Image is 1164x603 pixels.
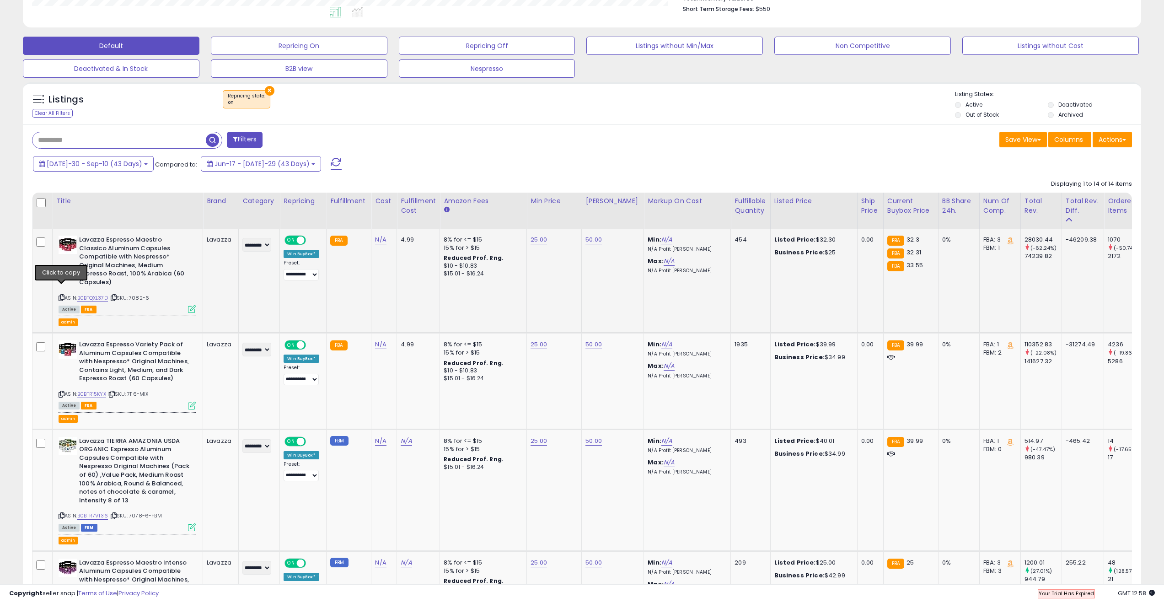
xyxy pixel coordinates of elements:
small: FBA [887,559,904,569]
small: (-22.08%) [1030,349,1057,356]
b: Business Price: [774,248,825,257]
button: Non Competitive [774,37,951,55]
p: N/A Profit [PERSON_NAME] [648,469,724,475]
button: admin [59,537,78,544]
div: ASIN: [59,437,196,530]
small: FBA [887,437,904,447]
a: 50.00 [585,558,602,567]
button: Listings without Min/Max [586,37,763,55]
b: Business Price: [774,449,825,458]
div: on [228,99,265,106]
a: 25.00 [531,340,547,349]
a: N/A [664,257,675,266]
a: 25.00 [531,558,547,567]
div: 15% for > $15 [444,349,520,357]
button: Actions [1093,132,1132,147]
small: (27.01%) [1030,567,1052,575]
b: Listed Price: [774,558,816,567]
b: Business Price: [774,353,825,361]
a: N/A [375,436,386,446]
span: [DATE]-30 - Sep-10 (43 Days) [47,159,142,168]
a: N/A [375,340,386,349]
th: CSV column name: cust_attr_1_Category [239,193,280,229]
a: N/A [661,235,672,244]
a: 25.00 [531,235,547,244]
div: Total Rev. [1025,196,1058,215]
b: Listed Price: [774,436,816,445]
div: Brand [207,196,235,206]
div: 21 [1108,575,1145,583]
span: All listings currently available for purchase on Amazon [59,402,80,409]
div: 28030.44 [1025,236,1062,244]
b: Min: [648,340,661,349]
div: Markup on Cost [648,196,727,206]
span: FBA [81,306,97,313]
div: BB Share 24h. [942,196,976,215]
span: ON [285,559,297,567]
div: 1200.01 [1025,559,1062,567]
span: ON [285,437,297,445]
button: Repricing On [211,37,387,55]
div: $15.01 - $16.24 [444,375,520,382]
div: Listed Price [774,196,853,206]
small: (-17.65%) [1114,446,1138,453]
div: Title [56,196,199,206]
p: N/A Profit [PERSON_NAME] [648,569,724,576]
a: Terms of Use [78,589,117,598]
b: Min: [648,558,661,567]
span: Compared to: [155,160,197,169]
div: 5286 [1108,357,1145,366]
div: 141627.32 [1025,357,1062,366]
div: FBM: 1 [983,244,1014,252]
span: | SKU: 7116-MIX [107,390,149,398]
small: FBA [330,340,347,350]
img: 41xVcQAP7uL._SL40_.jpg [59,236,77,254]
h5: Listings [48,93,84,106]
small: FBA [887,236,904,246]
img: 51caUCQw7CL._SL40_.jpg [59,437,77,455]
div: $42.99 [774,571,850,580]
a: 50.00 [585,340,602,349]
div: $39.99 [774,340,850,349]
div: 514.97 [1025,437,1062,445]
div: 4.99 [401,236,433,244]
div: Displaying 1 to 14 of 14 items [1051,180,1132,188]
b: Reduced Prof. Rng. [444,254,504,262]
b: Max: [648,257,664,265]
div: Lavazza [207,340,231,349]
a: N/A [661,436,672,446]
span: All listings currently available for purchase on Amazon [59,306,80,313]
a: 50.00 [585,235,602,244]
span: FBA [81,402,97,409]
div: 1070 [1108,236,1145,244]
div: 0% [942,437,972,445]
button: Jun-17 - [DATE]-29 (43 Days) [201,156,321,172]
a: 50.00 [585,436,602,446]
div: FBM: 3 [983,567,1014,575]
div: $32.30 [774,236,850,244]
span: 25 [907,558,914,567]
small: (-19.86%) [1114,349,1138,356]
span: All listings currently available for purchase on Amazon [59,524,80,532]
a: N/A [401,558,412,567]
div: Preset: [284,260,319,280]
img: 51Ads9wADuL._SL40_.jpg [59,559,77,577]
div: Lavazza [207,236,231,244]
div: FBA: 1 [983,340,1014,349]
a: B0BTR15KYX [77,390,106,398]
span: OFF [305,341,319,349]
p: N/A Profit [PERSON_NAME] [648,373,724,379]
p: N/A Profit [PERSON_NAME] [648,268,724,274]
a: 25.00 [531,436,547,446]
small: FBM [330,436,348,446]
div: 48 [1108,559,1145,567]
p: N/A Profit [PERSON_NAME] [648,447,724,454]
a: N/A [664,458,675,467]
small: FBA [887,340,904,350]
div: Win BuyBox * [284,355,319,363]
div: Total Rev. Diff. [1066,196,1100,215]
span: Repricing state : [228,92,265,106]
div: 8% for <= $15 [444,340,520,349]
div: $15.01 - $16.24 [444,463,520,471]
b: Lavazza Espresso Maestro Classico Aluminum Capsules Compatible with Nespresso* Original Machines,... [79,236,190,289]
